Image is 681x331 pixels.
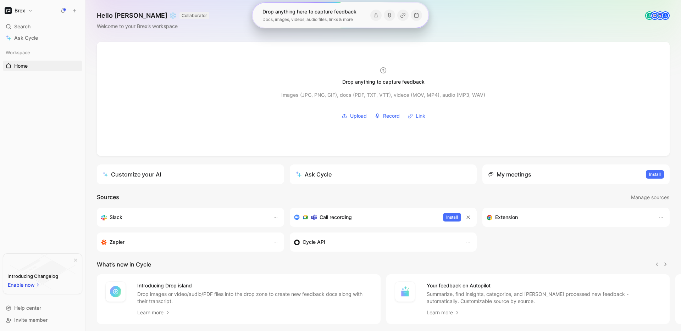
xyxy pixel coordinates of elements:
button: Upload [339,111,369,121]
button: Install [646,170,664,179]
div: Workspace [3,47,82,58]
div: My meetings [488,170,531,179]
button: Record [372,111,402,121]
div: Ask Cycle [295,170,332,179]
p: Drop images or video/audio/PDF files into the drop zone to create new feedback docs along with th... [137,291,372,305]
div: A [662,12,669,19]
span: Record [383,112,400,120]
div: Drop anything to capture feedback [342,78,425,86]
img: avatar [651,12,658,19]
div: Sync your customers, send feedback and get updates in Slack [101,213,266,221]
a: Learn more [427,308,460,317]
img: avatar [657,12,664,19]
img: Brex [5,7,12,14]
button: Ask Cycle [290,164,477,184]
h3: Call recording [320,213,352,221]
span: Help center [14,305,41,311]
h2: Sources [97,193,119,202]
span: Ask Cycle [14,34,38,42]
div: Drop anything here to capture feedback [262,7,356,16]
div: Introducing Changelog [7,272,58,280]
span: Invite member [14,317,48,323]
div: Invite member [3,315,82,325]
a: Ask Cycle [3,33,82,43]
button: Link [405,111,428,121]
h2: What’s new in Cycle [97,260,151,269]
p: Summarize, find insights, categorize, and [PERSON_NAME] processed new feedback - automatically. C... [427,291,661,305]
img: bg-BLZuj68n.svg [9,254,76,290]
button: Install [443,213,461,221]
span: Enable now [8,281,35,289]
h3: Extension [495,213,518,221]
a: Home [3,61,82,71]
div: Capture feedback from anywhere on the web [487,213,651,221]
button: Enable now [7,280,41,290]
h3: Cycle API [303,238,325,246]
span: Home [14,62,28,69]
div: Images (JPG, PNG, GIF), docs (PDF, TXT, VTT), videos (MOV, MP4), audio (MP3, WAV) [281,91,485,99]
span: Install [649,171,661,178]
div: Record & transcribe meetings from Zoom, Meet & Teams. [294,213,438,221]
span: Install [446,214,458,221]
h4: Introducing Drop island [137,281,372,290]
div: A [646,12,653,19]
div: Docs, images, videos, audio files, links & more [262,16,356,23]
span: Upload [350,112,367,120]
a: Customize your AI [97,164,284,184]
div: Customize your AI [103,170,161,179]
div: Search [3,21,82,32]
h1: Brex [15,7,25,14]
button: BrexBrex [3,6,34,16]
button: COLLABORATOR [179,12,209,19]
a: Learn more [137,308,171,317]
div: Welcome to your Brex’s workspace [97,22,209,30]
div: Sync customers & send feedback from custom sources. Get inspired by our favorite use case [294,238,459,246]
h4: Your feedback on Autopilot [427,281,661,290]
button: Manage sources [631,193,670,202]
h3: Slack [110,213,122,221]
span: Search [14,22,31,31]
span: Manage sources [631,193,669,202]
div: Help center [3,303,82,313]
h3: Zapier [110,238,124,246]
h1: Hello [PERSON_NAME] ❄️ [97,11,209,20]
span: Workspace [6,49,30,56]
div: Capture feedback from thousands of sources with Zapier (survey results, recordings, sheets, etc). [101,238,266,246]
span: Link [416,112,425,120]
